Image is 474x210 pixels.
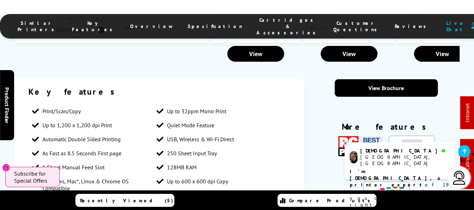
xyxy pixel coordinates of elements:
span: Windows, Mac*, Linux & Chrome OS Compatible [42,178,149,192]
span: Reviews [395,23,430,29]
div: More features [335,121,438,136]
b: I'm [DEMOGRAPHIC_DATA], a printer expert [350,168,442,188]
button: Close [2,164,10,172]
span: Similar Printers [18,20,58,33]
a: View [321,46,378,62]
img: chris-livechat.png [350,151,358,163]
span: Product Finder [4,87,11,123]
div: Key features [28,86,290,97]
img: PC Pro Award [338,136,384,157]
a: View Brochure [335,79,438,97]
a: View [227,46,284,62]
span: As Fast as 8.5 Seconds First page [42,150,121,157]
span: Up to 600 x 600 dpi Copy [167,178,228,185]
span: USB, Wireless & Wi-Fi Direct [167,136,234,143]
a: Intranet [464,103,471,122]
span: Print/Scan/Copy [42,108,81,115]
span: View [436,50,449,58]
span: Key Features [72,20,116,33]
span: View [249,50,262,58]
span: Cartridges & Accessories [256,17,319,36]
span: 1 Sheet Manual Feed Slot [42,164,105,171]
span: Up to 32ppm Mono Print [167,108,226,115]
span: Quiet Mode Feature [167,122,214,129]
span: View [342,50,356,58]
span: Up to 1,200 x 1,200 dpi Print [42,122,112,129]
span: Compare Products [289,197,374,204]
span: Subscribe for Special Offers [14,170,53,184]
span: Recently Viewed (5) [80,197,173,204]
a: KeyFeatureModal353 [338,151,384,158]
span: Customer Questions [333,20,381,33]
span: 128MB RAM [167,164,197,171]
a: View [414,46,471,62]
span: Automatic Double Sided Printing [42,136,121,143]
img: user-headset-light.svg [452,171,466,185]
div: [DEMOGRAPHIC_DATA] [360,148,450,154]
span: Live Chat [444,20,468,33]
a: Recently Viewed (5) [75,194,174,207]
span: Overview [130,23,174,29]
div: [GEOGRAPHIC_DATA], [GEOGRAPHIC_DATA] [360,154,450,167]
a: Compare Products [278,194,376,207]
span: 250 Sheet Input Tray [167,150,217,157]
span: Specification [188,23,242,29]
img: AirPrint [389,136,435,175]
p: of 19 years! I can help you choose the right product [350,168,450,208]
